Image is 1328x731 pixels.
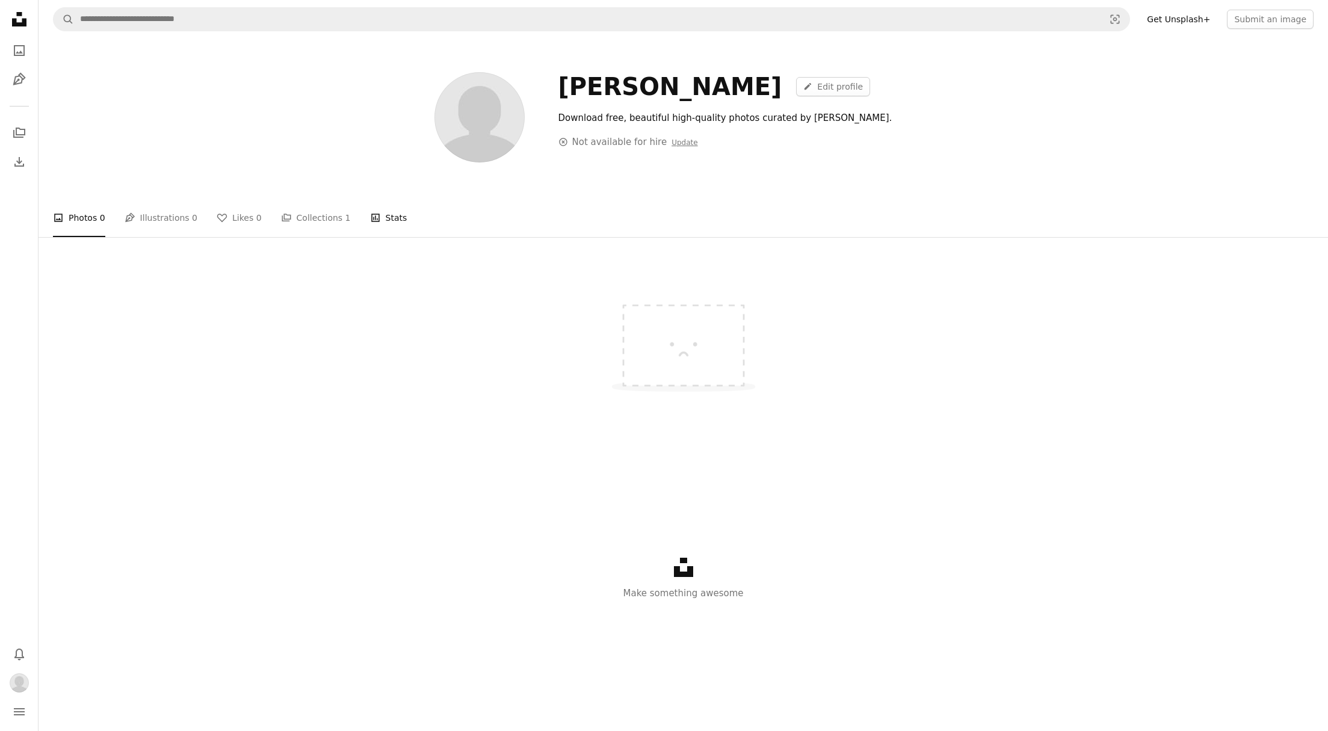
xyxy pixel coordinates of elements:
[558,111,919,125] div: Download free, beautiful high-quality photos curated by [PERSON_NAME].
[7,39,31,63] a: Photos
[10,673,29,692] img: Avatar of user alex paris
[281,199,351,237] a: Collections 1
[558,135,698,149] div: Not available for hire
[7,67,31,91] a: Illustrations
[192,211,197,224] span: 0
[7,671,31,695] button: Profile
[7,7,31,34] a: Home — Unsplash
[7,121,31,145] a: Collections
[256,211,262,224] span: 0
[1227,10,1314,29] button: Submit an image
[7,150,31,174] a: Download History
[796,77,870,96] a: Edit profile
[125,199,197,237] a: Illustrations 0
[39,586,1328,600] p: Make something awesome
[1140,10,1217,29] a: Get Unsplash+
[1101,8,1129,31] button: Visual search
[7,700,31,724] button: Menu
[53,7,1130,31] form: Find visuals sitewide
[558,72,782,101] div: [PERSON_NAME]
[370,199,407,237] a: Stats
[54,8,74,31] button: Search Unsplash
[434,72,525,162] img: Avatar of user alex paris
[593,271,774,406] img: No content available
[217,199,262,237] a: Likes 0
[345,211,351,224] span: 1
[7,642,31,666] button: Notifications
[672,138,697,147] a: Update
